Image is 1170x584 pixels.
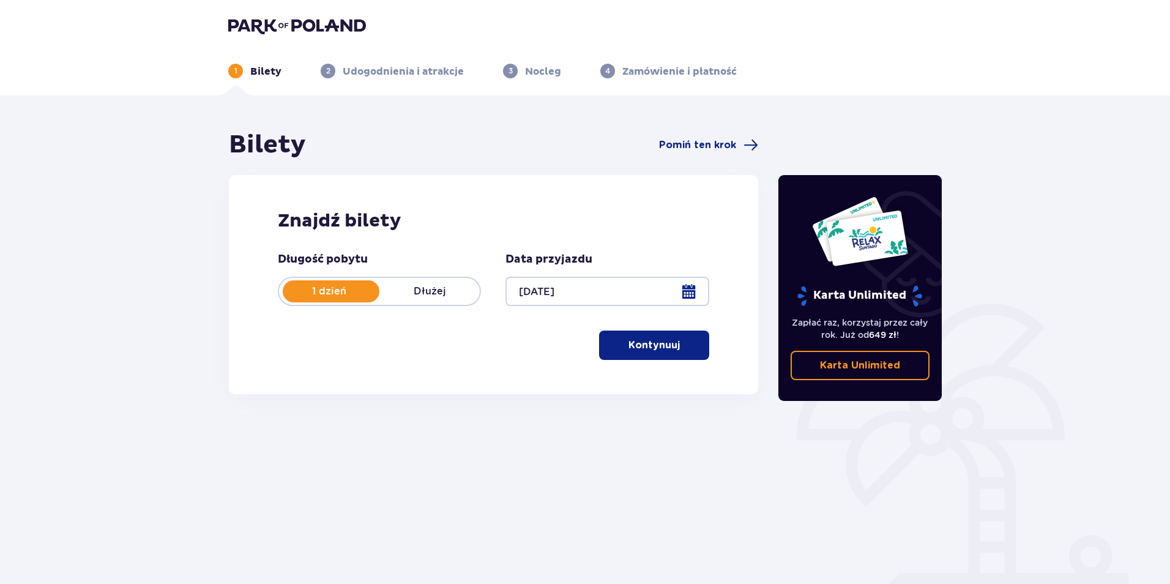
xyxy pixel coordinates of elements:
p: Bilety [250,65,281,78]
button: Kontynuuj [599,331,709,360]
p: Karta Unlimited [796,285,923,307]
a: Pomiń ten krok [659,138,758,152]
p: 1 dzień [279,285,379,298]
div: 1Bilety [228,64,281,78]
p: Nocleg [525,65,561,78]
p: 4 [605,66,610,77]
a: Karta Unlimited [791,351,930,380]
img: Dwie karty całoroczne do Suntago z napisem 'UNLIMITED RELAX', na białym tle z tropikalnymi liśćmi... [811,196,909,267]
p: Długość pobytu [278,252,368,267]
div: 4Zamówienie i płatność [600,64,737,78]
p: Zamówienie i płatność [622,65,737,78]
h2: Znajdź bilety [278,209,709,233]
p: Dłużej [379,285,480,298]
h1: Bilety [229,130,306,160]
p: Zapłać raz, korzystaj przez cały rok. Już od ! [791,316,930,341]
img: Park of Poland logo [228,17,366,34]
p: Udogodnienia i atrakcje [343,65,464,78]
p: 3 [509,66,513,77]
p: Data przyjazdu [505,252,592,267]
div: 3Nocleg [503,64,561,78]
span: Pomiń ten krok [659,138,736,152]
p: Kontynuuj [628,339,680,352]
p: 1 [234,66,237,77]
span: 649 zł [869,330,896,340]
p: Karta Unlimited [820,359,900,372]
div: 2Udogodnienia i atrakcje [321,64,464,78]
p: 2 [326,66,330,77]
